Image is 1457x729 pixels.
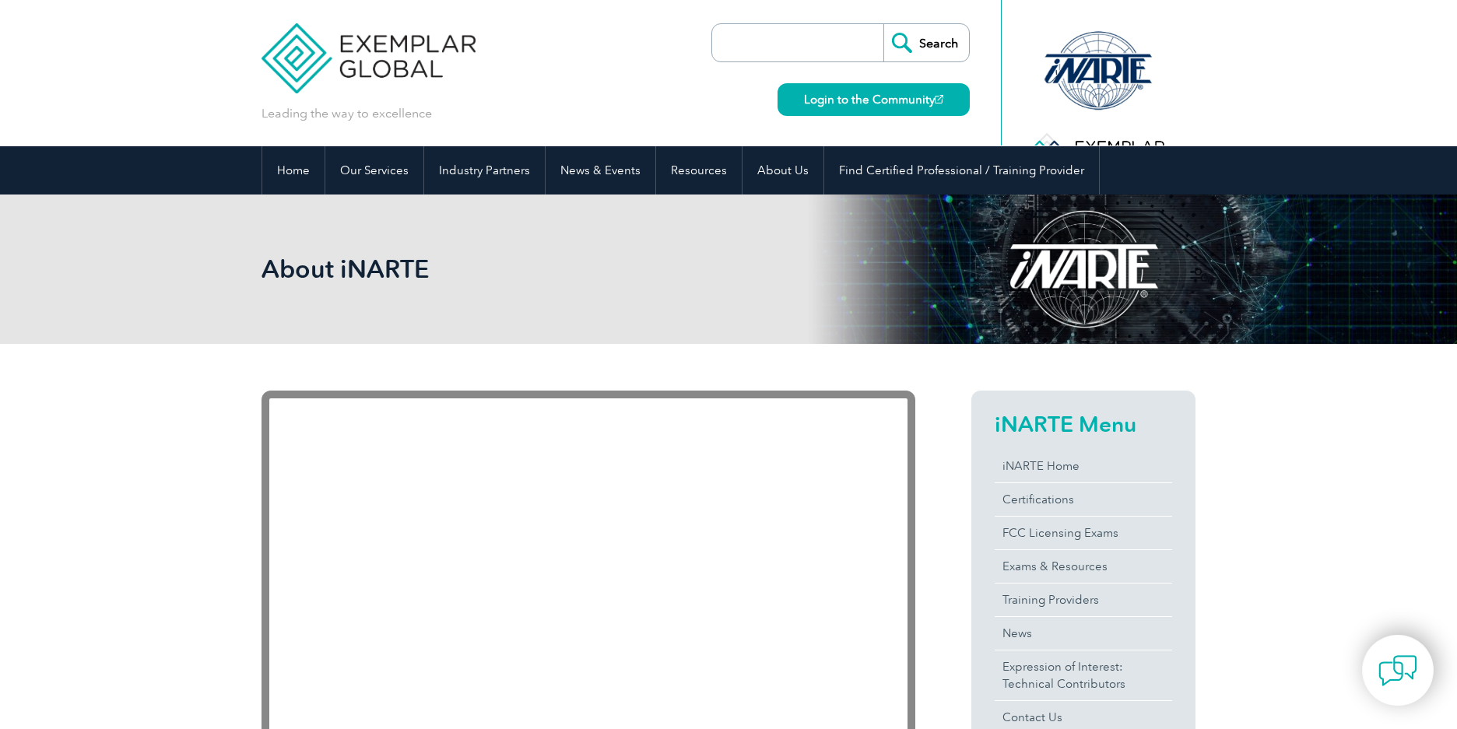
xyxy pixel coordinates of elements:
a: Certifications [995,483,1172,516]
img: contact-chat.png [1378,651,1417,690]
h2: About iNARTE [262,257,915,282]
a: Find Certified Professional / Training Provider [824,146,1099,195]
a: Home [262,146,325,195]
a: FCC Licensing Exams [995,517,1172,549]
a: Training Providers [995,584,1172,616]
h2: iNARTE Menu [995,412,1172,436]
a: News & Events [546,146,655,195]
p: Leading the way to excellence [262,105,432,122]
a: Our Services [325,146,423,195]
a: Login to the Community [778,83,970,116]
a: About Us [743,146,823,195]
a: Exams & Resources [995,550,1172,583]
a: Expression of Interest:Technical Contributors [995,650,1172,700]
a: iNARTE Home [995,450,1172,482]
a: Industry Partners [424,146,545,195]
a: News [995,617,1172,650]
a: Resources [656,146,742,195]
img: open_square.png [935,95,943,103]
input: Search [883,24,969,61]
